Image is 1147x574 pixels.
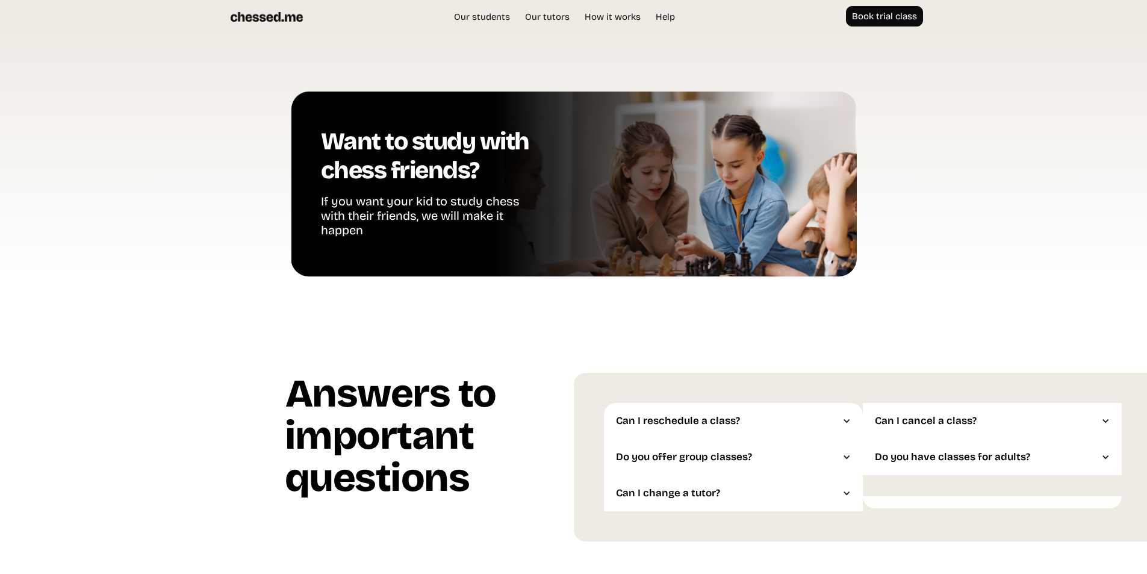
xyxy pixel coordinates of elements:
div: If you want your kid to study chess with their friends, we will make it happen [321,194,544,240]
a: Book trial class [846,6,923,27]
h1: Want to study with chess friends? [321,127,544,194]
div: Do you have classes for adults? [863,439,1122,475]
div: Can I cancel a class? [863,403,1122,439]
div: Can I reschedule a class? [616,415,839,427]
div: Can I change a tutor? [604,475,863,511]
div: Do you offer group classes? [604,439,863,475]
div: Can I reschedule a class? [604,403,863,439]
div: Do you have classes for adults? [875,451,1098,463]
a: Help [650,11,681,23]
a: Our students [448,11,516,23]
div: Can I change a tutor? [616,487,839,499]
div: Can I cancel a class? [875,415,1098,427]
h1: Answers to important questions [285,373,574,508]
a: How it works [579,11,647,23]
a: Our tutors [519,11,576,23]
div: Do you offer group classes? [616,451,839,463]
